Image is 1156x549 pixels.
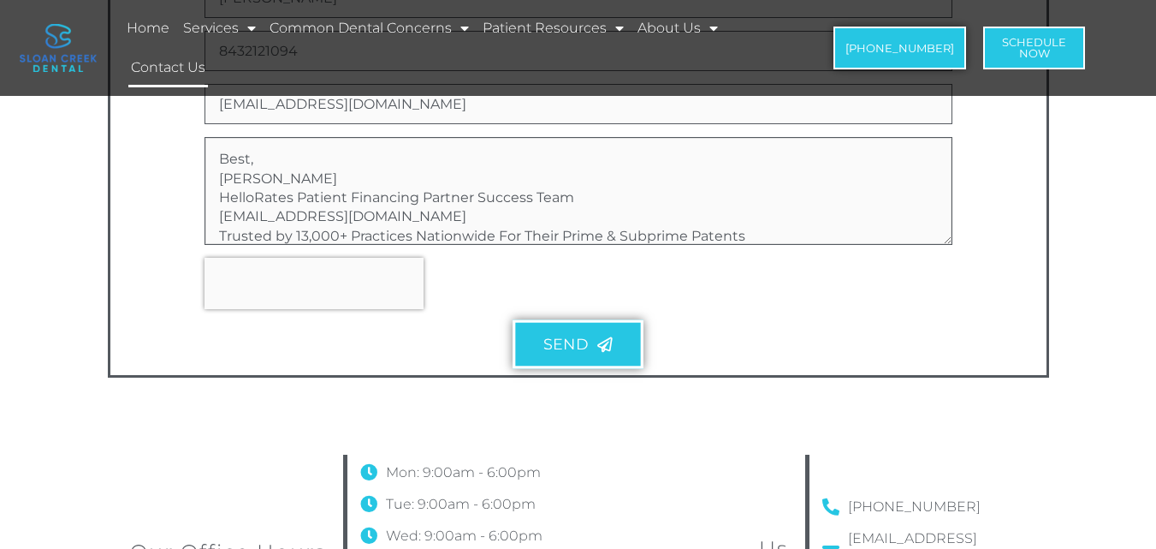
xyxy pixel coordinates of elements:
a: Home [124,9,172,48]
a: Services [181,9,258,48]
span: Schedule Now [1002,37,1066,59]
img: logo [20,24,97,72]
span: [PHONE_NUMBER] [845,43,954,54]
span: Tue: 9:00am - 6:00pm [382,491,536,518]
button: Send [513,320,643,369]
a: About Us [635,9,720,48]
span: Send [543,337,588,353]
span: [PHONE_NUMBER] [844,493,981,521]
nav: Menu [124,9,793,87]
a: [PHONE_NUMBER] [822,493,1028,521]
iframe: reCAPTCHA [205,258,424,309]
input: Email [205,84,952,124]
a: [PHONE_NUMBER] [833,27,966,69]
span: Mon: 9:00am - 6:00pm [382,459,541,486]
a: Contact Us [128,48,208,87]
a: ScheduleNow [983,27,1085,69]
a: Patient Resources [480,9,626,48]
a: Common Dental Concerns [267,9,471,48]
